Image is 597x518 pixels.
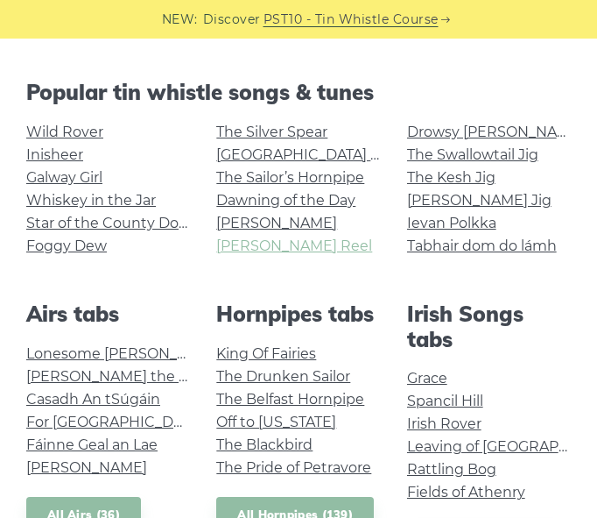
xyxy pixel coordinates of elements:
[162,10,198,30] span: NEW:
[407,415,481,432] a: Irish Rover
[216,146,539,163] a: [GEOGRAPHIC_DATA] to [GEOGRAPHIC_DATA]
[203,10,261,30] span: Discover
[26,146,83,163] a: Inisheer
[26,215,200,231] a: Star of the County Down
[216,414,336,430] a: Off to [US_STATE]
[26,238,107,254] a: Foggy Dew
[407,169,495,186] a: The Kesh Jig
[216,391,364,408] a: The Belfast Hornpipe
[216,238,372,254] a: [PERSON_NAME] Reel
[263,10,439,30] a: PST10 - Tin Whistle Course
[216,368,350,385] a: The Drunken Sailor
[407,370,447,387] a: Grace
[26,345,225,362] a: Lonesome [PERSON_NAME]
[26,459,147,476] a: [PERSON_NAME]
[407,124,584,140] a: Drowsy [PERSON_NAME]
[407,215,496,231] a: Ievan Polkka
[26,169,102,186] a: Galway Girl
[216,215,337,231] a: [PERSON_NAME]
[216,169,364,186] a: The Sailor’s Hornpipe
[26,368,213,385] a: [PERSON_NAME] the Hero
[216,345,316,362] a: King Of Fairies
[216,124,327,140] a: The Silver Spear
[26,414,360,430] a: For [GEOGRAPHIC_DATA] I Won’t Say Her Name
[26,80,571,105] h2: Popular tin whistle songs & tunes
[407,146,538,163] a: The Swallowtail Jig
[26,124,103,140] a: Wild Rover
[26,192,156,209] a: Whiskey in the Jar
[216,302,380,327] h2: Hornpipes tabs
[407,393,483,409] a: Spancil Hill
[216,459,371,476] a: The Pride of Petravore
[407,192,551,209] a: [PERSON_NAME] Jig
[26,391,160,408] a: Casadh An tSúgáin
[407,238,557,254] a: Tabhair dom do lámh
[216,192,355,209] a: Dawning of the Day
[26,436,158,453] a: Fáinne Geal an Lae
[407,484,525,500] a: Fields of Athenry
[26,302,190,327] h2: Airs tabs
[407,461,496,478] a: Rattling Bog
[407,302,571,352] h2: Irish Songs tabs
[216,436,313,453] a: The Blackbird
